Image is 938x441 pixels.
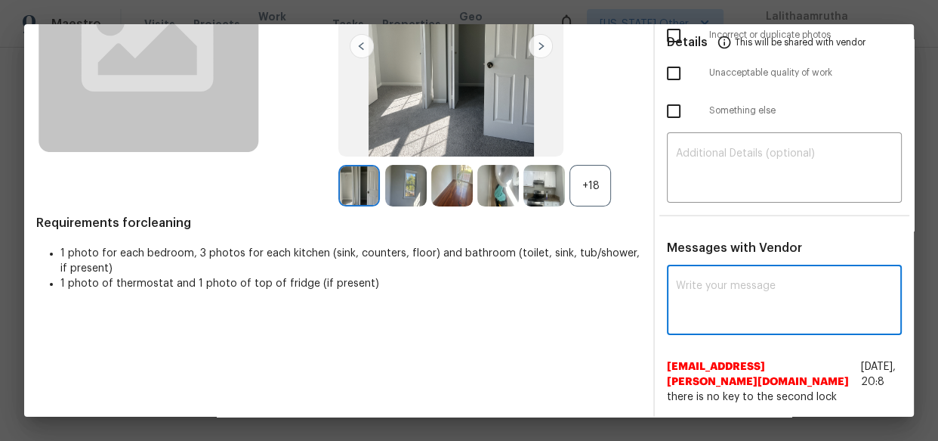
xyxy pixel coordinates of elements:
[36,216,641,231] span: Requirements for cleaning
[735,24,865,61] span: This will be shared with vendor
[60,246,641,276] li: 1 photo for each bedroom, 3 photos for each kitchen (sink, counters, floor) and bathroom (toilet,...
[709,67,902,79] span: Unacceptable quality of work
[569,165,611,207] div: +18
[861,362,896,387] span: [DATE], 20:8
[655,54,914,92] div: Unacceptable quality of work
[709,104,902,117] span: Something else
[667,390,902,405] span: there is no key to the second lock
[667,242,802,254] span: Messages with Vendor
[529,34,553,58] img: right-chevron-button-url
[667,359,855,390] span: [EMAIL_ADDRESS][PERSON_NAME][DOMAIN_NAME]
[60,276,641,291] li: 1 photo of thermostat and 1 photo of top of fridge (if present)
[350,34,374,58] img: left-chevron-button-url
[655,92,914,130] div: Something else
